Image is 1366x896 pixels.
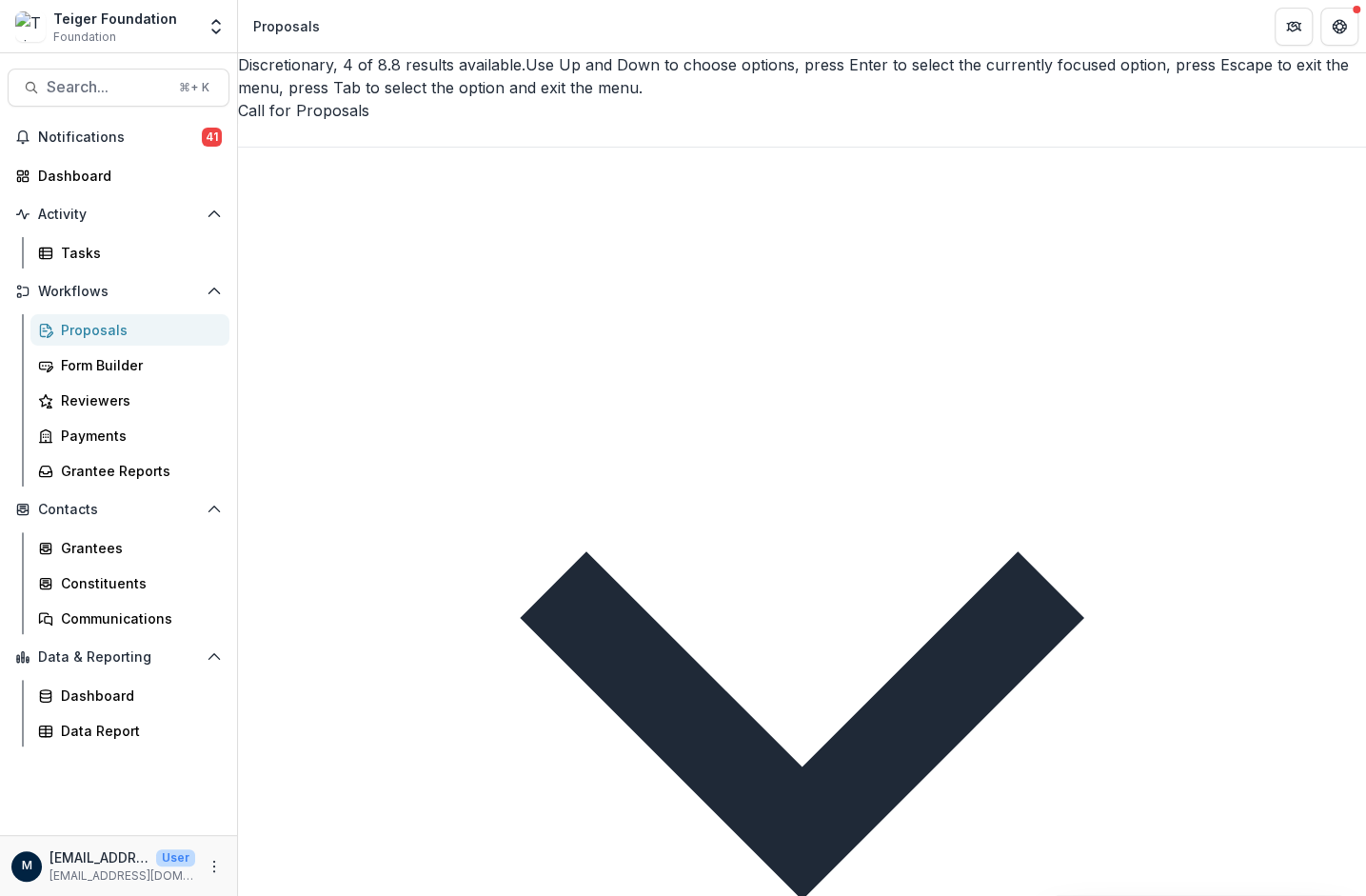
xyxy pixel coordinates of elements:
[61,426,214,446] div: Payments
[238,99,1366,122] div: Call for Proposals
[61,390,214,410] div: Reviewers
[38,207,199,223] span: Activity
[61,686,214,706] div: Dashboard
[30,237,229,269] a: Tasks
[30,715,229,747] a: Data Report
[61,573,214,593] div: Constituents
[246,12,327,40] nav: breadcrumb
[15,11,46,42] img: Teiger Foundation
[53,29,116,46] span: Foundation
[175,77,213,98] div: ⌘ + K
[1275,8,1313,46] button: Partners
[1320,8,1358,46] button: Get Help
[49,867,195,885] p: [EMAIL_ADDRESS][DOMAIN_NAME]
[391,55,525,74] span: 8 results available.
[8,642,229,672] button: Open Data & Reporting
[38,502,199,518] span: Contacts
[61,243,214,263] div: Tasks
[30,314,229,346] a: Proposals
[8,160,229,191] a: Dashboard
[30,532,229,564] a: Grantees
[30,385,229,416] a: Reviewers
[49,847,148,867] p: [EMAIL_ADDRESS][DOMAIN_NAME]
[8,122,229,152] button: Notifications41
[61,538,214,558] div: Grantees
[238,55,1349,97] span: Use Up and Down to choose options, press Enter to select the currently focused option, press Esca...
[30,680,229,711] a: Dashboard
[61,461,214,481] div: Grantee Reports
[8,199,229,229] button: Open Activity
[61,355,214,375] div: Form Builder
[8,494,229,525] button: Open Contacts
[30,349,229,381] a: Form Builder
[38,649,199,666] span: Data & Reporting
[38,284,199,300] span: Workflows
[30,603,229,634] a: Communications
[61,721,214,741] div: Data Report
[61,320,214,340] div: Proposals
[53,9,177,29] div: Teiger Foundation
[203,8,229,46] button: Open entity switcher
[30,420,229,451] a: Payments
[253,16,320,36] div: Proposals
[203,855,226,878] button: More
[30,567,229,599] a: Constituents
[47,78,168,96] span: Search...
[61,608,214,628] div: Communications
[202,128,222,147] span: 41
[38,129,202,146] span: Notifications
[238,55,391,74] span: Discretionary, 4 of 8.
[22,860,32,872] div: mpeach@teigerfoundation.org
[38,166,214,186] div: Dashboard
[30,455,229,487] a: Grantee Reports
[8,69,229,107] button: Search...
[156,849,195,866] p: User
[8,276,229,307] button: Open Workflows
